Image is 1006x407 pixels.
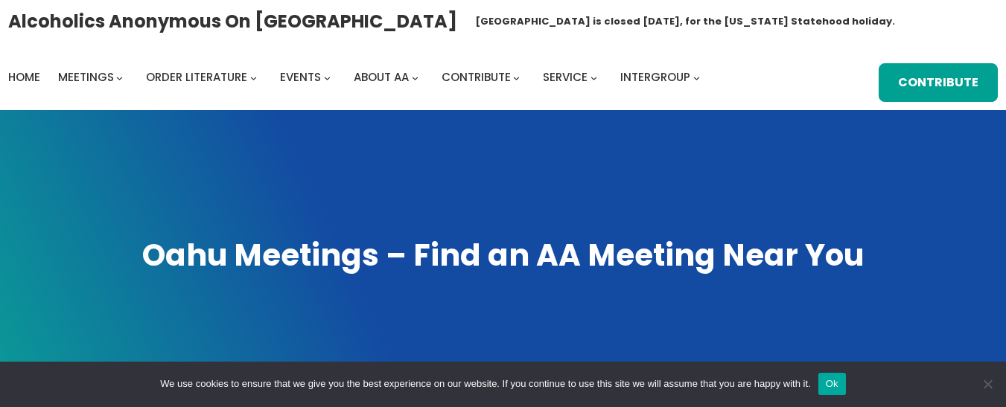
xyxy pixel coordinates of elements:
[160,376,810,391] span: We use cookies to ensure that we give you the best experience on our website. If you continue to ...
[280,67,321,88] a: Events
[8,5,457,37] a: Alcoholics Anonymous on [GEOGRAPHIC_DATA]
[324,74,331,80] button: Events submenu
[280,69,321,85] span: Events
[8,67,705,88] nav: Intergroup
[693,74,700,80] button: Intergroup submenu
[980,376,995,391] span: No
[8,67,40,88] a: Home
[412,74,418,80] button: About AA submenu
[590,74,597,80] button: Service submenu
[354,67,409,88] a: About AA
[354,69,409,85] span: About AA
[116,74,123,80] button: Meetings submenu
[58,67,114,88] a: Meetings
[475,14,895,29] h1: [GEOGRAPHIC_DATA] is closed [DATE], for the [US_STATE] Statehood holiday.
[146,69,247,85] span: Order Literature
[442,69,511,85] span: Contribute
[250,74,257,80] button: Order Literature submenu
[620,69,690,85] span: Intergroup
[620,67,690,88] a: Intergroup
[513,74,520,80] button: Contribute submenu
[818,373,846,395] button: Ok
[8,69,40,85] span: Home
[442,67,511,88] a: Contribute
[879,63,998,102] a: Contribute
[15,234,991,275] h1: Oahu Meetings – Find an AA Meeting Near You
[543,69,588,85] span: Service
[58,69,114,85] span: Meetings
[543,67,588,88] a: Service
